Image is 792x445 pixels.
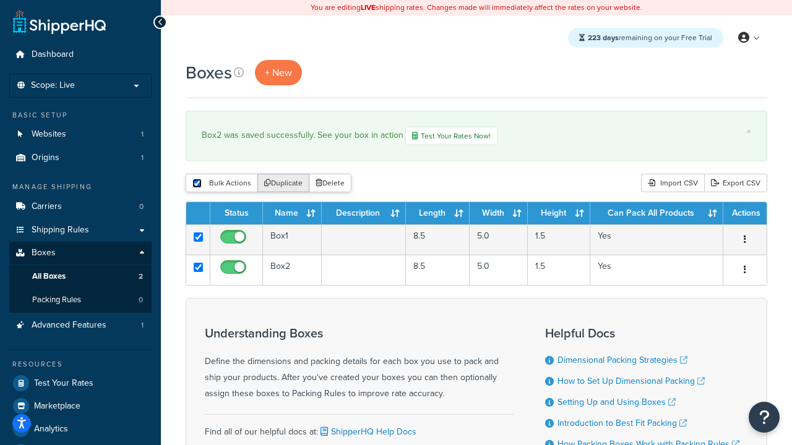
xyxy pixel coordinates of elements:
li: Origins [9,146,152,169]
span: Dashboard [32,49,74,60]
th: Name : activate to sort column ascending [263,202,322,224]
li: Websites [9,123,152,146]
a: Test Your Rates Now! [405,127,497,145]
a: × [746,127,751,137]
span: Carriers [32,201,62,212]
th: Width : activate to sort column ascending [470,202,528,224]
li: Advanced Features [9,314,152,337]
a: Websites 1 [9,123,152,146]
td: 1.5 [528,224,590,255]
div: Import CSV [641,174,704,192]
span: Test Your Rates [34,378,93,389]
div: Find all of our helpful docs at: [205,414,514,440]
span: 1 [141,320,144,331]
button: Duplicate [257,174,309,192]
td: 8.5 [406,255,470,285]
a: All Boxes 2 [9,265,152,288]
td: 5.0 [470,255,528,285]
span: Origins [32,153,59,163]
a: Advanced Features 1 [9,314,152,337]
span: Shipping Rules [32,225,89,235]
div: Manage Shipping [9,182,152,192]
div: Box2 was saved successfully. See your box in action [202,127,751,145]
li: Carriers [9,195,152,218]
h3: Helpful Docs [545,326,739,340]
th: Status [210,202,263,224]
li: Boxes [9,242,152,312]
div: Define the dimensions and packing details for each box you use to pack and ship your products. Af... [205,326,514,402]
div: Basic Setup [9,110,152,121]
td: Yes [590,224,723,255]
button: Delete [309,174,351,192]
span: Scope: Live [31,80,75,91]
span: 0 [139,295,143,305]
a: Packing Rules 0 [9,289,152,311]
td: Box1 [263,224,322,255]
a: Dashboard [9,43,152,66]
a: Introduction to Best Fit Packing [557,417,687,430]
a: Export CSV [704,174,767,192]
span: Boxes [32,248,56,258]
span: + New [265,66,292,80]
span: 1 [141,153,144,163]
span: Packing Rules [32,295,81,305]
th: Description : activate to sort column ascending [322,202,406,224]
div: remaining on your Free Trial [568,28,723,48]
td: Yes [590,255,723,285]
a: Test Your Rates [9,372,152,394]
a: Boxes [9,242,152,265]
a: ShipperHQ Help Docs [318,425,416,438]
td: 1.5 [528,255,590,285]
span: Analytics [34,424,68,434]
span: Marketplace [34,401,80,412]
th: Height : activate to sort column ascending [528,202,590,224]
span: All Boxes [32,271,66,282]
strong: 223 days [588,32,619,43]
td: 8.5 [406,224,470,255]
a: Origins 1 [9,146,152,169]
li: Packing Rules [9,289,152,311]
div: Resources [9,359,152,370]
button: Open Resource Center [749,402,780,433]
th: Can Pack All Products : activate to sort column ascending [590,202,723,224]
th: Actions [723,202,767,224]
b: LIVE [361,2,376,13]
a: Shipping Rules [9,219,152,242]
button: Bulk Actions [186,174,258,192]
a: Setting Up and Using Boxes [557,396,676,409]
a: ShipperHQ Home [13,9,106,34]
a: Carriers 0 [9,195,152,218]
a: Dimensional Packing Strategies [557,354,687,367]
h3: Understanding Boxes [205,326,514,340]
a: Marketplace [9,395,152,417]
td: 5.0 [470,224,528,255]
span: 1 [141,129,144,140]
th: Length : activate to sort column ascending [406,202,470,224]
a: + New [255,60,302,85]
li: All Boxes [9,265,152,288]
span: 2 [139,271,143,282]
span: Advanced Features [32,320,106,331]
a: How to Set Up Dimensional Packing [557,375,705,388]
a: Analytics [9,418,152,440]
span: 0 [139,201,144,212]
h1: Boxes [186,61,232,85]
td: Box2 [263,255,322,285]
span: Websites [32,129,66,140]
